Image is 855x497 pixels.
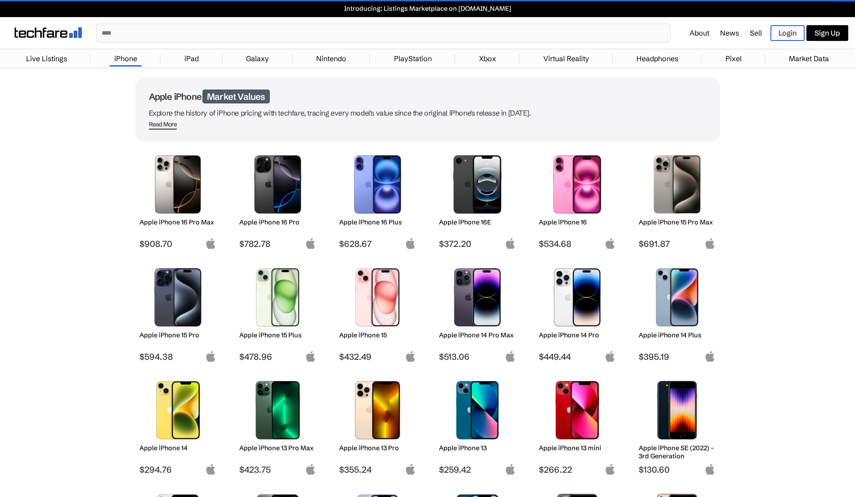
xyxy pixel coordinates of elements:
img: apple-logo [405,464,416,475]
a: iPhone 16 Pro Apple iPhone 16 Pro $782.78 apple-logo [235,151,321,249]
img: iPhone 15 Plus [246,268,309,327]
a: Headphones [632,49,683,67]
p: Explore the history of iPhone pricing with techfare, tracing every model's value since the origin... [149,107,707,119]
img: iPhone 13 Pro Max [246,381,309,439]
a: iPhone 15 Pro Max Apple iPhone 15 Pro Max $691.87 apple-logo [635,151,720,249]
img: iPhone 13 mini [546,381,609,439]
a: Pixel [721,49,746,67]
h2: Apple iPhone 13 Pro [339,444,416,452]
span: $594.38 [139,351,216,362]
img: apple-logo [205,238,216,249]
a: iPhone 13 Pro Max Apple iPhone 13 Pro Max $423.75 apple-logo [235,376,321,475]
img: apple-logo [205,351,216,362]
img: iPhone 13 Pro [346,381,409,439]
h2: Apple iPhone 16E [439,218,516,226]
span: $628.67 [339,238,416,249]
a: iPhone 16 Pro Max Apple iPhone 16 Pro Max $908.70 apple-logo [135,151,221,249]
span: Read More [149,121,177,130]
a: iPhone 16E Apple iPhone 16E $372.20 apple-logo [435,151,520,249]
img: iPhone 15 [346,268,409,327]
a: PlayStation [389,49,436,67]
img: iPhone 14 [146,381,210,439]
a: iPhone 16 Plus Apple iPhone 16 Plus $628.67 apple-logo [335,151,421,249]
a: Live Listings [22,49,72,67]
h2: Apple iPhone 15 Pro [139,331,216,339]
img: iPhone 16 Pro Max [146,155,210,214]
a: iPhone 14 Plus Apple iPhone 14 Plus $395.19 apple-logo [635,264,720,362]
a: Xbox [475,49,501,67]
img: apple-logo [604,351,616,362]
a: Sign Up [806,25,848,41]
img: apple-logo [704,351,716,362]
img: apple-logo [704,238,716,249]
a: Virtual Reality [539,49,594,67]
h2: Apple iPhone 14 Pro Max [439,331,516,339]
span: $372.20 [439,238,516,249]
img: iPhone 15 Pro [146,268,210,327]
img: apple-logo [305,238,316,249]
a: Login [770,25,805,41]
a: iPhone 14 Apple iPhone 14 $294.76 apple-logo [135,376,221,475]
a: iPhone 15 Apple iPhone 15 $432.49 apple-logo [335,264,421,362]
a: Nintendo [312,49,351,67]
a: iPhone 13 Pro Apple iPhone 13 Pro $355.24 apple-logo [335,376,421,475]
img: iPhone 16 Pro [246,155,309,214]
h2: Apple iPhone 16 Plus [339,218,416,226]
img: iPhone SE 3rd Gen [645,381,709,439]
h1: Apple iPhone [149,91,707,102]
span: $266.22 [539,464,616,475]
a: iPhone 15 Plus Apple iPhone 15 Plus $478.96 apple-logo [235,264,321,362]
span: $691.87 [639,238,716,249]
span: $534.68 [539,238,616,249]
a: News [720,28,739,37]
span: $478.96 [239,351,316,362]
a: iPad [180,49,203,67]
h2: Apple iPhone 13 Pro Max [239,444,316,452]
a: iPhone [110,49,142,67]
img: iPhone 16 [546,155,609,214]
h2: Apple iPhone 15 Pro Max [639,218,716,226]
img: apple-logo [505,351,516,362]
img: iPhone 14 Pro Max [446,268,509,327]
h2: Apple iPhone 14 Pro [539,331,616,339]
span: $908.70 [139,238,216,249]
a: Galaxy [242,49,273,67]
h2: Apple iPhone 16 [539,218,616,226]
img: apple-logo [604,464,616,475]
img: iPhone 14 Plus [645,268,709,327]
a: iPhone 13 mini Apple iPhone 13 mini $266.22 apple-logo [535,376,620,475]
a: Introducing: Listings Marketplace on [DOMAIN_NAME] [4,4,851,13]
img: apple-logo [505,464,516,475]
img: iPhone 15 Pro Max [645,155,709,214]
img: iPhone 14 Pro [546,268,609,327]
a: iPhone 14 Pro Max Apple iPhone 14 Pro Max $513.06 apple-logo [435,264,520,362]
h2: Apple iPhone 16 Pro [239,218,316,226]
a: iPhone 13 Apple iPhone 13 $259.42 apple-logo [435,376,520,475]
img: techfare logo [14,27,82,38]
img: apple-logo [305,464,316,475]
a: iPhone 15 Pro Apple iPhone 15 Pro $594.38 apple-logo [135,264,221,362]
h2: Apple iPhone SE (2022) - 3rd Generation [639,444,716,460]
span: $259.42 [439,464,516,475]
img: apple-logo [505,238,516,249]
img: apple-logo [704,464,716,475]
div: Read More [149,121,177,128]
img: apple-logo [205,464,216,475]
span: $782.78 [239,238,316,249]
span: $513.06 [439,351,516,362]
img: iPhone 16 Plus [346,155,409,214]
span: $449.44 [539,351,616,362]
img: iPhone 13 [446,381,509,439]
h2: Apple iPhone 15 [339,331,416,339]
a: iPhone SE 3rd Gen Apple iPhone SE (2022) - 3rd Generation $130.60 apple-logo [635,376,720,475]
span: $395.19 [639,351,716,362]
h2: Apple iPhone 13 [439,444,516,452]
a: About [689,28,709,37]
img: apple-logo [604,238,616,249]
h2: Apple iPhone 14 Plus [639,331,716,339]
span: $355.24 [339,464,416,475]
img: apple-logo [405,238,416,249]
img: iPhone 16E [446,155,509,214]
img: apple-logo [305,351,316,362]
